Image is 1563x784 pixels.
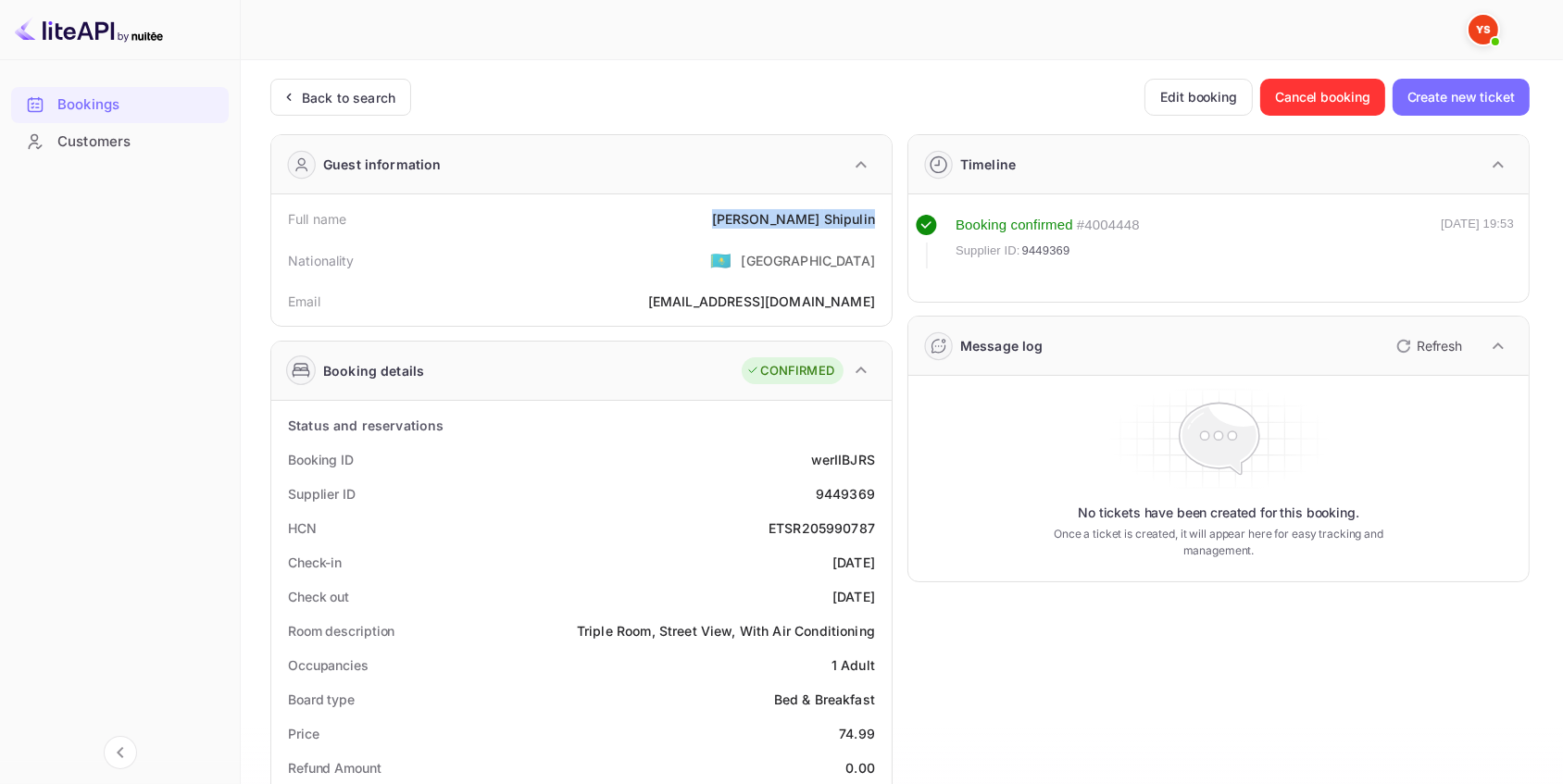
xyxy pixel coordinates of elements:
img: LiteAPI logo [15,15,163,44]
div: Supplier ID [288,484,356,504]
div: Nationality [288,251,355,270]
a: Bookings [11,87,229,121]
div: Timeline [960,155,1016,174]
div: Booking confirmed [956,215,1073,236]
div: Refund Amount [288,758,381,778]
div: Guest information [323,155,442,174]
div: 74.99 [839,724,875,743]
div: Message log [960,336,1044,355]
div: ETSR205990787 [769,518,875,538]
div: Booking details [323,361,424,380]
div: Bookings [11,87,229,123]
button: Create new ticket [1393,79,1530,116]
span: United States [710,243,731,277]
div: werIIBJRS [811,450,875,469]
div: Check-in [288,553,342,572]
p: Once a ticket is created, it will appear here for easy tracking and management. [1052,526,1385,559]
div: [DATE] 19:53 [1441,215,1514,268]
div: Status and reservations [288,416,444,435]
div: [DATE] [832,587,875,606]
div: Customers [57,131,219,153]
img: Yandex Support [1469,15,1498,44]
span: Supplier ID: [956,242,1020,260]
div: 0.00 [845,758,875,778]
div: [PERSON_NAME] Shipulin [712,209,875,229]
div: [DATE] [832,553,875,572]
div: Back to search [302,88,395,107]
div: Customers [11,124,229,160]
button: Edit booking [1144,79,1253,116]
div: Email [288,292,320,311]
div: Bookings [57,94,219,116]
div: HCN [288,518,317,538]
div: Board type [288,690,355,709]
p: Refresh [1417,336,1462,355]
button: Collapse navigation [104,736,137,769]
button: Cancel booking [1260,79,1385,116]
span: 9449369 [1022,242,1070,260]
a: Customers [11,124,229,158]
p: No tickets have been created for this booking. [1078,504,1359,522]
div: [EMAIL_ADDRESS][DOMAIN_NAME] [648,292,875,311]
div: Occupancies [288,655,369,675]
div: Price [288,724,319,743]
div: Triple Room, Street View, With Air Conditioning [577,621,875,641]
div: CONFIRMED [746,362,834,380]
div: 1 Adult [832,655,875,675]
div: # 4004448 [1077,215,1140,236]
div: Booking ID [288,450,354,469]
div: Room description [288,621,394,641]
button: Refresh [1385,331,1469,361]
div: [GEOGRAPHIC_DATA] [741,251,875,270]
div: Full name [288,209,346,229]
div: 9449369 [816,484,875,504]
div: Bed & Breakfast [774,690,875,709]
div: Check out [288,587,349,606]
